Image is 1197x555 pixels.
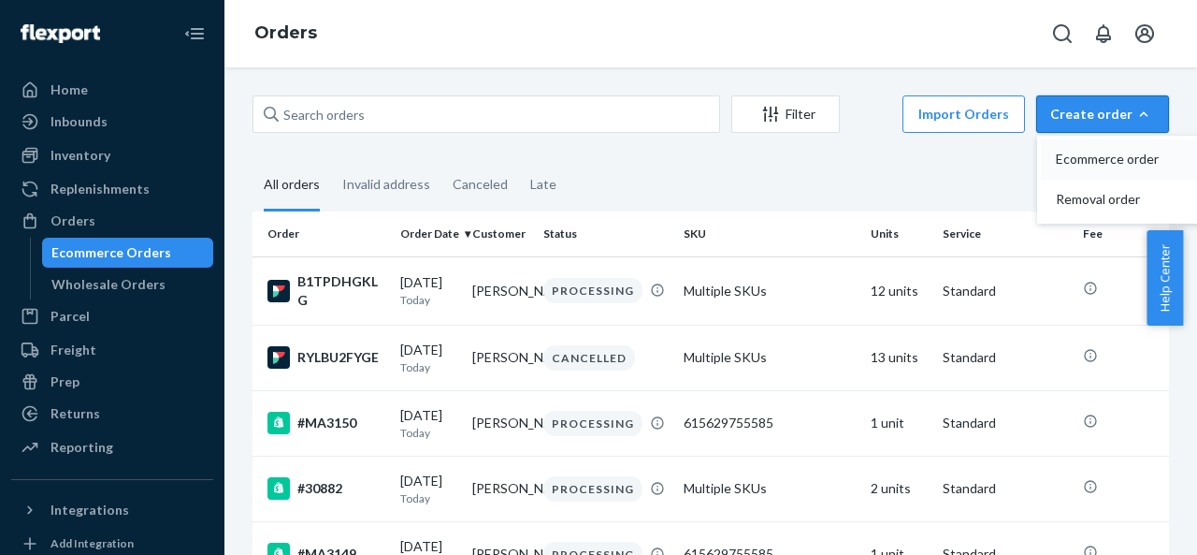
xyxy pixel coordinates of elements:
[863,456,935,521] td: 2 units
[1085,15,1122,52] button: Open notifications
[42,238,214,268] a: Ecommerce Orders
[176,15,213,52] button: Close Navigation
[342,160,430,209] div: Invalid address
[902,95,1025,133] button: Import Orders
[267,346,385,369] div: RYLBU2FYGE
[400,472,457,506] div: [DATE]
[254,22,317,43] a: Orders
[943,479,1068,498] p: Standard
[465,456,537,521] td: [PERSON_NAME]
[465,256,537,325] td: [PERSON_NAME]
[11,399,213,429] a: Returns
[935,212,1075,256] th: Service
[676,256,863,325] td: Multiple SKUs
[51,243,171,262] div: Ecommerce Orders
[50,307,90,326] div: Parcel
[465,325,537,390] td: [PERSON_NAME]
[400,406,457,441] div: [DATE]
[530,160,556,209] div: Late
[393,212,465,256] th: Order Date
[676,456,863,521] td: Multiple SKUs
[50,146,110,165] div: Inventory
[11,174,213,204] a: Replenishments
[731,95,840,133] button: Filter
[50,501,129,519] div: Integrations
[11,206,213,236] a: Orders
[239,7,332,61] ol: breadcrumbs
[943,414,1068,432] p: Standard
[11,335,213,365] a: Freight
[267,412,385,434] div: #MA3150
[11,367,213,397] a: Prep
[676,325,863,390] td: Multiple SKUs
[1147,230,1183,326] button: Help Center
[50,341,96,359] div: Freight
[863,390,935,456] td: 1 unit
[863,256,935,325] td: 12 units
[11,140,213,170] a: Inventory
[21,24,100,43] img: Flexport logo
[684,414,856,432] div: 615629755585
[1126,15,1163,52] button: Open account menu
[50,535,134,551] div: Add Integration
[11,75,213,105] a: Home
[543,345,635,371] div: CANCELLED
[42,270,214,299] a: Wholesale Orders
[863,325,935,390] td: 13 units
[51,275,166,294] div: Wholesale Orders
[252,95,720,133] input: Search orders
[676,212,863,256] th: SKU
[543,476,642,502] div: PROCESSING
[252,212,393,256] th: Order
[11,107,213,137] a: Inbounds
[267,272,385,310] div: B1TPDHGKLG
[400,490,457,506] p: Today
[400,273,457,308] div: [DATE]
[1036,95,1169,133] button: Create orderEcommerce orderRemoval order
[465,390,537,456] td: [PERSON_NAME]
[400,425,457,441] p: Today
[50,112,108,131] div: Inbounds
[1044,15,1081,52] button: Open Search Box
[1075,212,1188,256] th: Fee
[264,160,320,212] div: All orders
[453,160,508,209] div: Canceled
[536,212,676,256] th: Status
[1050,105,1155,124] div: Create order
[50,404,100,423] div: Returns
[732,105,839,124] div: Filter
[50,80,88,99] div: Home
[11,432,213,462] a: Reporting
[943,282,1068,300] p: Standard
[50,372,79,391] div: Prep
[11,495,213,525] button: Integrations
[267,477,385,500] div: #30882
[863,212,935,256] th: Units
[50,212,95,230] div: Orders
[400,292,457,308] p: Today
[11,533,213,555] a: Add Integration
[400,359,457,375] p: Today
[50,438,113,457] div: Reporting
[472,226,529,241] div: Customer
[543,278,642,303] div: PROCESSING
[1056,153,1172,166] span: Ecommerce order
[400,341,457,375] div: [DATE]
[543,411,642,436] div: PROCESSING
[50,180,150,198] div: Replenishments
[11,301,213,331] a: Parcel
[1056,193,1172,206] span: Removal order
[943,348,1068,367] p: Standard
